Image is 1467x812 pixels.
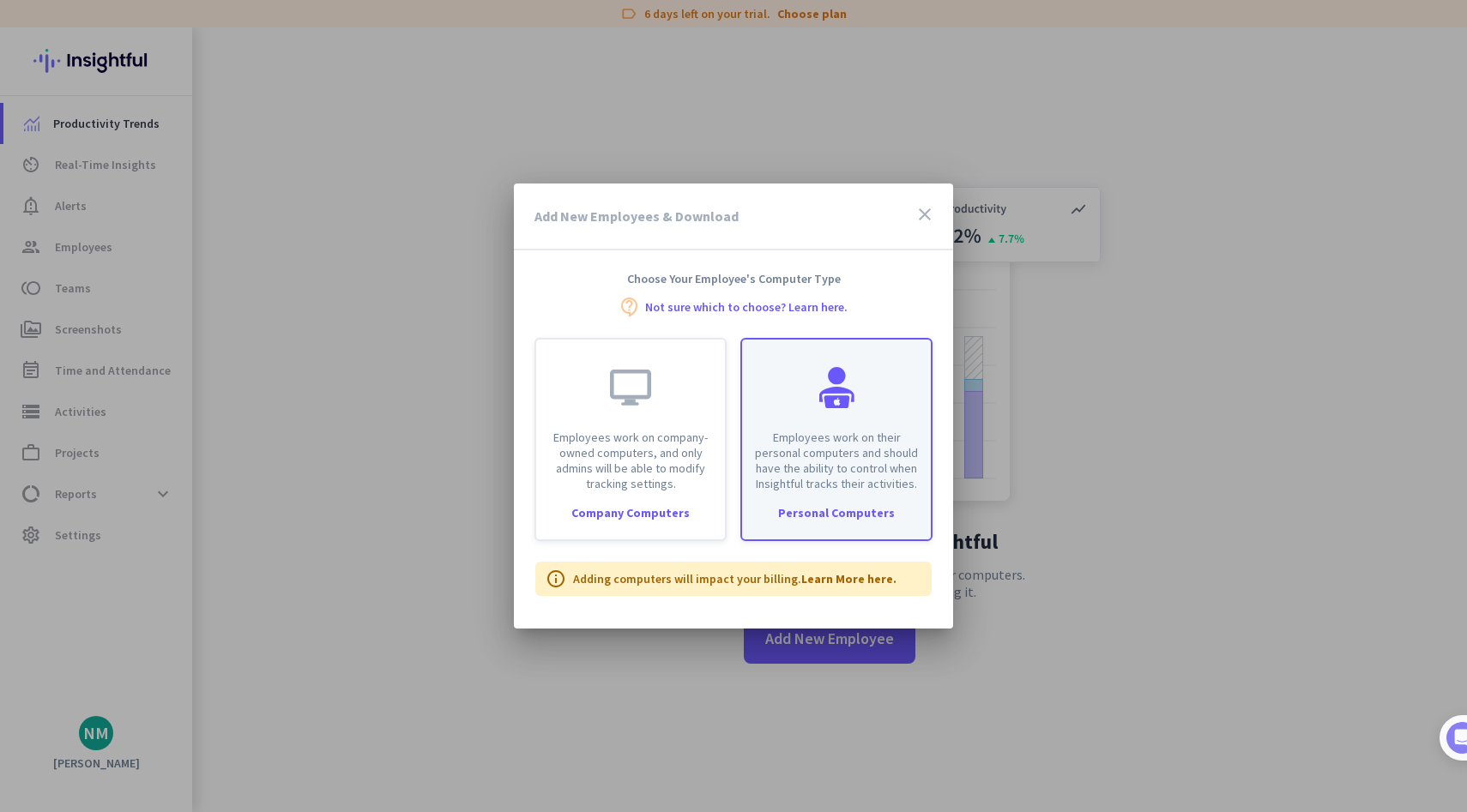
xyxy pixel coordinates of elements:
[536,507,725,519] div: Company Computers
[742,507,931,519] div: Personal Computers
[573,570,896,587] p: Adding computers will impact your billing.
[514,271,953,286] h4: Choose Your Employee's Computer Type
[801,571,896,586] a: Learn More here.
[619,297,640,317] i: contact_support
[915,204,935,225] i: close
[645,301,848,313] a: Not sure which to choose? Learn here.
[752,430,921,491] p: Employees work on their personal computers and should have the ability to control when Insightful...
[546,568,566,589] i: info
[546,430,715,491] p: Employees work on company-owned computers, and only admins will be able to modify tracking settings.
[534,209,739,223] h3: Add New Employees & Download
